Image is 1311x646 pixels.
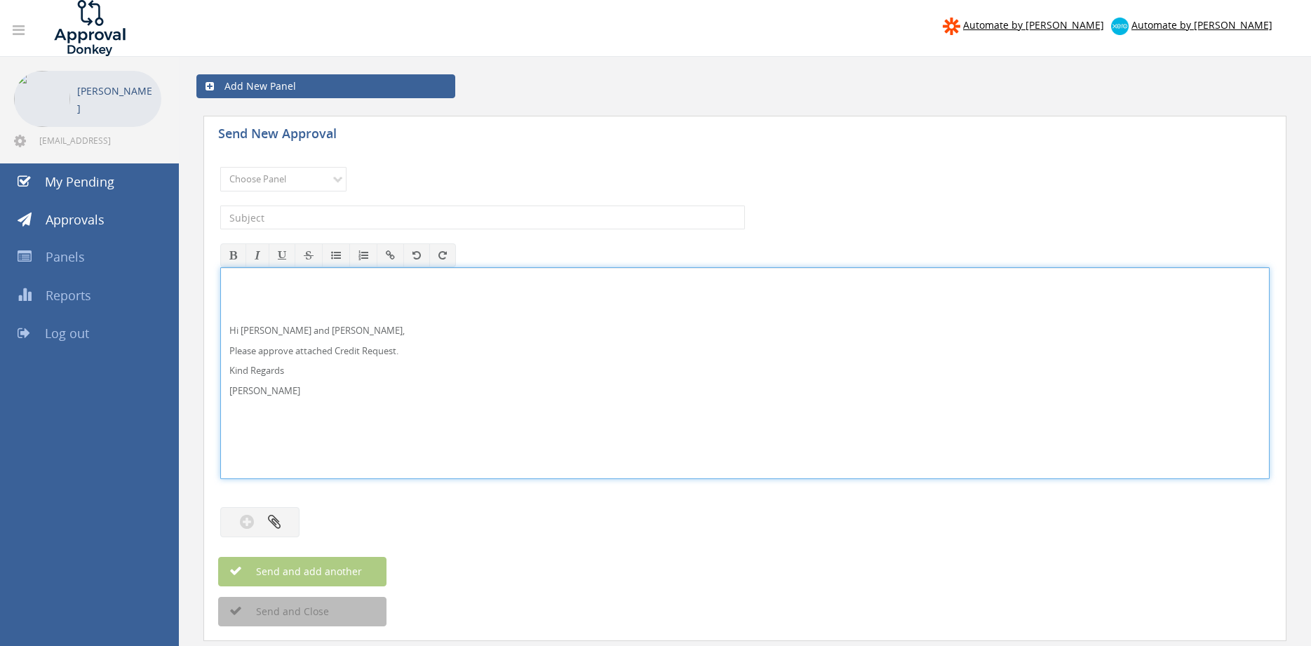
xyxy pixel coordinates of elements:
button: Send and Close [218,597,386,626]
span: Panels [46,248,85,265]
button: Undo [403,243,430,267]
span: My Pending [45,173,114,190]
p: Please approve attached Credit Request. [229,344,1260,358]
a: Add New Panel [196,74,455,98]
img: xero-logo.png [1111,18,1129,35]
span: [EMAIL_ADDRESS][DOMAIN_NAME] [39,135,159,146]
span: Approvals [46,211,105,228]
p: Kind Regards [229,364,1260,377]
button: Send and add another [218,557,386,586]
button: Underline [269,243,295,267]
span: Automate by [PERSON_NAME] [1131,18,1272,32]
input: Subject [220,206,745,229]
span: Reports [46,287,91,304]
p: Hi [PERSON_NAME] and [PERSON_NAME], [229,324,1260,337]
button: Insert / edit link [377,243,404,267]
span: Automate by [PERSON_NAME] [963,18,1104,32]
img: zapier-logomark.png [943,18,960,35]
h5: Send New Approval [218,127,464,144]
button: Italic [246,243,269,267]
button: Redo [429,243,456,267]
span: Send and add another [226,565,362,578]
span: Log out [45,325,89,342]
button: Unordered List [322,243,350,267]
button: Bold [220,243,246,267]
p: [PERSON_NAME] [229,384,1260,398]
button: Strikethrough [295,243,323,267]
p: [PERSON_NAME] [77,82,154,117]
button: Ordered List [349,243,377,267]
